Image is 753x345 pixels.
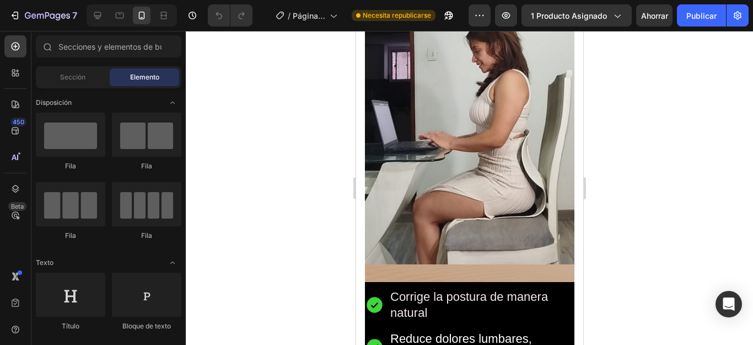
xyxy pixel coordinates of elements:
font: Fila [65,231,76,240]
font: / [288,11,291,20]
font: Beta [11,203,24,210]
font: Título [62,322,79,330]
font: 7 [72,10,77,21]
font: Elemento [130,73,159,81]
font: Publicar [686,11,717,20]
font: 450 [13,118,24,126]
button: 1 producto asignado [521,4,632,26]
font: 1 producto asignado [531,11,607,20]
font: Texto [36,258,53,267]
span: Reduce dolores lumbares, cervicales y de [34,301,176,331]
button: Publicar [677,4,726,26]
font: Página del producto - [DATE][PERSON_NAME] 23:14:18 [293,11,325,90]
font: Fila [141,162,152,170]
font: Fila [141,231,152,240]
span: Abrir con palanca [164,94,181,112]
iframe: Área de diseño [356,31,583,345]
font: Necesita republicarse [363,11,431,19]
font: Sección [60,73,85,81]
div: Abrir Intercom Messenger [716,291,742,317]
input: Secciones y elementos de búsqueda [36,35,181,57]
font: Bloque de texto [122,322,171,330]
button: Ahorrar [636,4,673,26]
span: Corrige la postura de manera natural [34,259,198,289]
div: Deshacer/Rehacer [208,4,252,26]
font: Disposición [36,98,72,107]
font: Ahorrar [641,11,668,20]
span: Abrir con palanca [164,254,181,272]
button: 7 [4,4,82,26]
font: Fila [65,162,76,170]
